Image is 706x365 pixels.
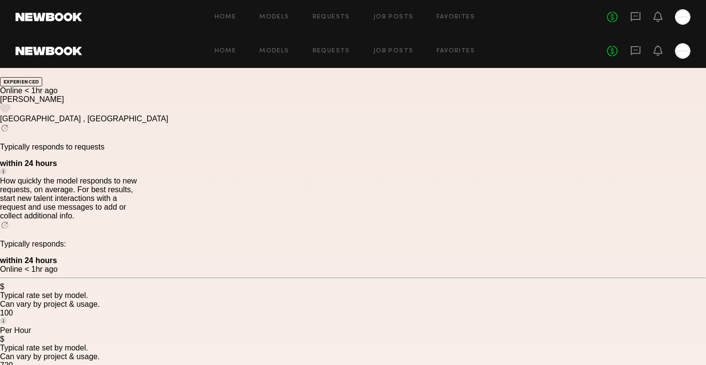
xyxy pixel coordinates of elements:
[313,14,350,20] a: Requests
[373,48,414,54] a: Job Posts
[259,14,289,20] a: Models
[437,14,475,20] a: Favorites
[259,48,289,54] a: Models
[313,48,350,54] a: Requests
[215,48,236,54] a: Home
[373,14,414,20] a: Job Posts
[215,14,236,20] a: Home
[437,48,475,54] a: Favorites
